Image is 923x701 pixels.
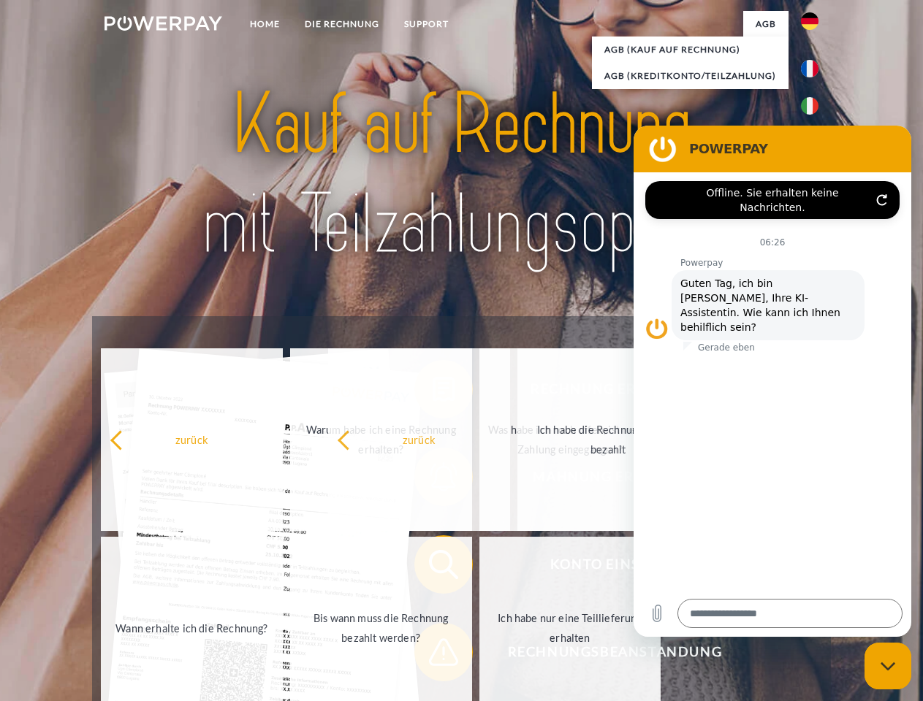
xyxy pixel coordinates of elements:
a: Home [238,11,292,37]
img: fr [801,60,818,77]
img: de [801,12,818,30]
img: logo-powerpay-white.svg [105,16,222,31]
iframe: Schaltfläche zum Öffnen des Messaging-Fensters; Konversation läuft [865,643,911,689]
div: Warum habe ich eine Rechnung erhalten? [299,420,463,459]
div: zurück [110,429,274,449]
div: zurück [337,429,501,449]
img: title-powerpay_de.svg [140,70,783,280]
a: SUPPORT [392,11,461,37]
a: AGB (Kreditkonto/Teilzahlung) [592,63,789,89]
a: AGB (Kauf auf Rechnung) [592,37,789,63]
a: agb [743,11,789,37]
div: Ich habe die Rechnung bereits bezahlt [526,420,691,459]
div: Wann erhalte ich die Rechnung? [110,618,274,637]
a: DIE RECHNUNG [292,11,392,37]
iframe: Messaging-Fenster [634,126,911,637]
div: Bis wann muss die Rechnung bezahlt werden? [299,608,463,648]
div: Ich habe nur eine Teillieferung erhalten [488,608,653,648]
img: it [801,97,818,115]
